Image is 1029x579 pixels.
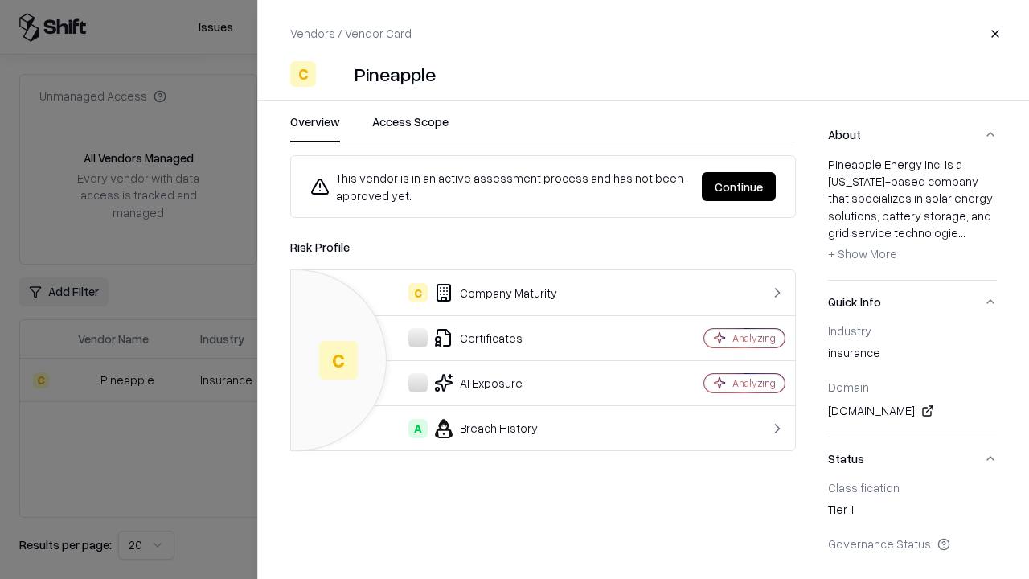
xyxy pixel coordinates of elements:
div: This vendor is in an active assessment process and has not been approved yet. [310,169,689,204]
div: Breach History [304,419,648,438]
div: Company Maturity [304,283,648,302]
div: insurance [828,344,997,367]
button: Continue [702,172,776,201]
button: Access Scope [372,113,449,142]
div: Governance Status [828,536,997,551]
img: Pineapple [322,61,348,87]
div: Classification [828,480,997,495]
div: Quick Info [828,323,997,437]
span: + Show More [828,246,897,261]
div: Pineapple Energy Inc. is a [US_STATE]-based company that specializes in solar energy solutions, b... [828,156,997,267]
div: Domain [828,380,997,394]
div: Analyzing [732,331,776,345]
button: About [828,113,997,156]
div: C [408,283,428,302]
button: Quick Info [828,281,997,323]
button: Status [828,437,997,480]
p: Vendors / Vendor Card [290,25,412,42]
div: Certificates [304,328,648,347]
button: + Show More [828,241,897,267]
span: ... [958,225,965,240]
div: C [319,341,358,380]
div: [DOMAIN_NAME] [828,401,997,421]
div: AI Exposure [304,373,648,392]
div: About [828,156,997,280]
div: C [290,61,316,87]
div: A [408,419,428,438]
button: Overview [290,113,340,142]
div: Industry [828,323,997,338]
div: Risk Profile [290,237,796,257]
div: Pineapple [355,61,436,87]
div: Tier 1 [828,501,997,524]
div: Analyzing [732,376,776,390]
